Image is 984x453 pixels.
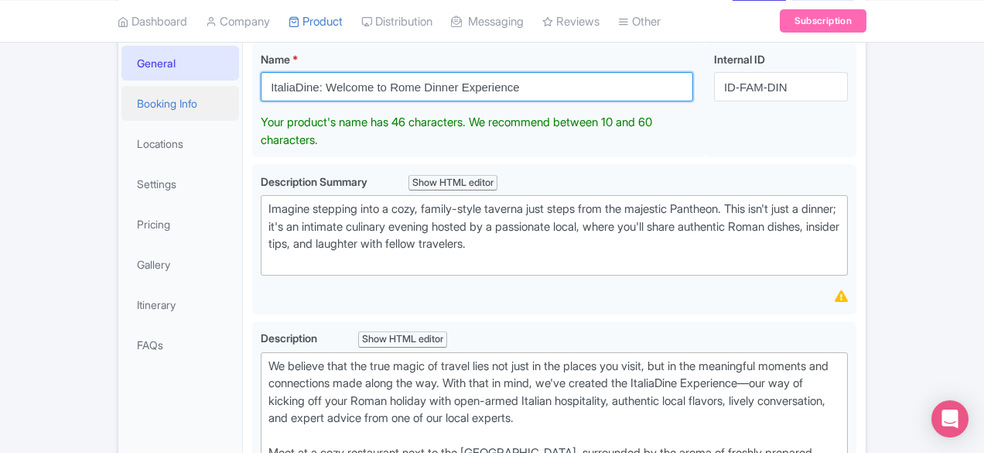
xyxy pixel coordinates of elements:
a: Subscription [780,9,866,33]
span: Description Summary [261,175,370,188]
a: Booking Info [121,86,239,121]
div: Show HTML editor [408,175,497,191]
span: Internal ID [714,53,765,66]
div: Imagine stepping into a cozy, family-style taverna just steps from the majestic Pantheon. This is... [268,201,840,270]
div: Show HTML editor [358,331,447,348]
div: Your product's name has 46 characters. We recommend between 10 and 60 characters. [261,114,693,149]
a: FAQs [121,328,239,362]
a: Gallery [121,247,239,282]
span: Name [261,53,290,66]
a: Pricing [121,207,239,242]
div: Open Intercom Messenger [931,400,969,438]
a: Settings [121,166,239,201]
a: Locations [121,126,239,161]
a: General [121,46,239,81]
span: Description [261,331,319,345]
a: Itinerary [121,287,239,322]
